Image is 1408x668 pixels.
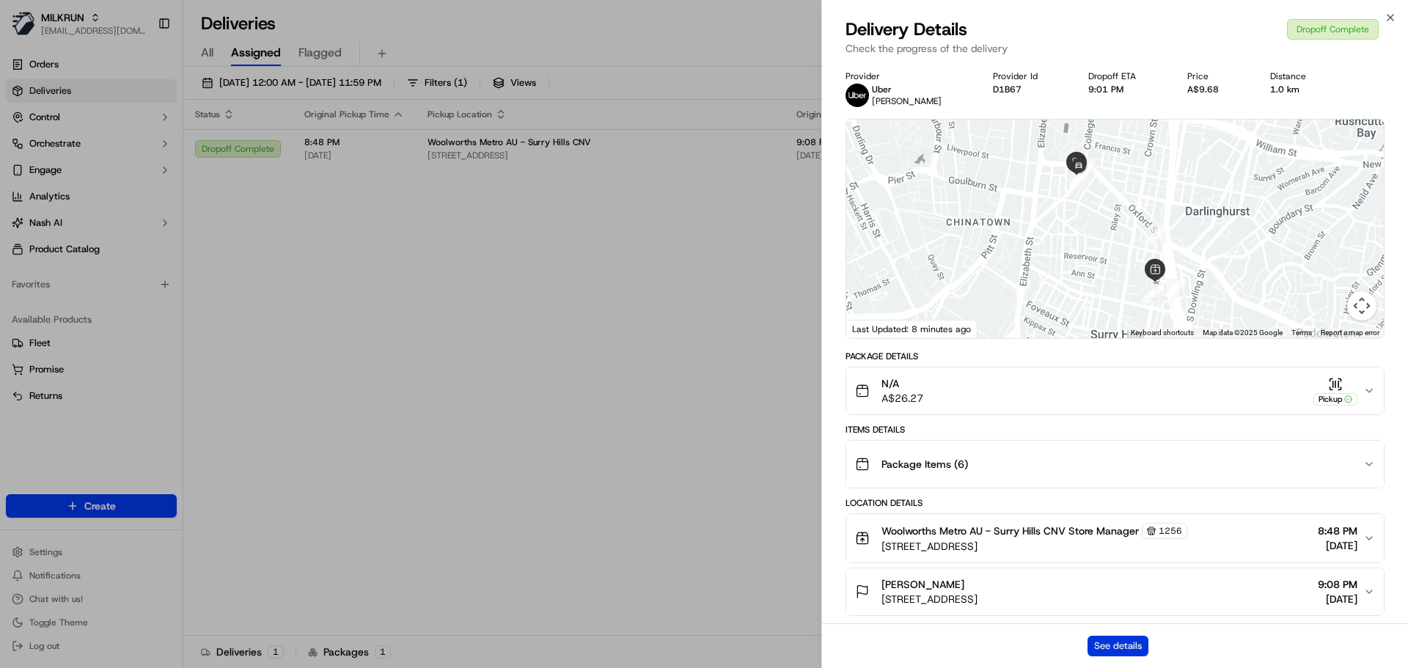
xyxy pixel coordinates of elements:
[1313,377,1357,405] button: Pickup
[1321,329,1379,337] a: Report a map error
[1318,577,1357,592] span: 9:08 PM
[850,319,898,338] img: Google
[846,568,1384,615] button: [PERSON_NAME][STREET_ADDRESS]9:08 PM[DATE]
[1347,291,1376,320] button: Map camera controls
[881,457,968,471] span: Package Items ( 6 )
[881,391,923,405] span: A$26.27
[1318,592,1357,606] span: [DATE]
[1076,159,1095,178] div: 5
[1187,84,1247,95] div: A$9.68
[1313,393,1357,405] div: Pickup
[850,319,898,338] a: Open this area in Google Maps (opens a new window)
[1088,70,1164,82] div: Dropoff ETA
[846,424,1385,436] div: Items Details
[881,592,978,606] span: [STREET_ADDRESS]
[1270,70,1334,82] div: Distance
[1148,224,1167,243] div: 4
[846,320,978,338] div: Last Updated: 8 minutes ago
[1318,524,1357,538] span: 8:48 PM
[846,497,1385,509] div: Location Details
[881,577,964,592] span: [PERSON_NAME]
[846,41,1385,56] p: Check the progress of the delivery
[1291,329,1312,337] a: Terms (opens in new tab)
[846,70,969,82] div: Provider
[1069,170,1088,189] div: 7
[1143,285,1162,304] div: 3
[872,95,942,107] span: [PERSON_NAME]
[1159,525,1182,537] span: 1256
[1088,84,1164,95] div: 9:01 PM
[1088,636,1148,656] button: See details
[881,524,1139,538] span: Woolworths Metro AU - Surry Hills CNV Store Manager
[881,539,1187,554] span: [STREET_ADDRESS]
[1131,328,1194,338] button: Keyboard shortcuts
[881,376,923,391] span: N/A
[1203,329,1283,337] span: Map data ©2025 Google
[872,84,942,95] p: Uber
[993,70,1066,82] div: Provider Id
[846,367,1384,414] button: N/AA$26.27Pickup
[846,441,1384,488] button: Package Items (6)
[1270,84,1334,95] div: 1.0 km
[1145,285,1164,304] div: 2
[1187,70,1247,82] div: Price
[846,18,967,41] span: Delivery Details
[846,350,1385,362] div: Package Details
[1167,279,1186,298] div: 1
[846,84,869,107] img: uber-new-logo.jpeg
[846,514,1384,562] button: Woolworths Metro AU - Surry Hills CNV Store Manager1256[STREET_ADDRESS]8:48 PM[DATE]
[1318,538,1357,553] span: [DATE]
[993,84,1022,95] button: D1B67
